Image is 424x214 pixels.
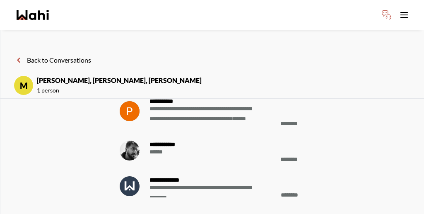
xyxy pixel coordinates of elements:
[17,10,49,20] a: Wahi homepage
[37,85,202,95] span: 1 person
[37,75,202,85] strong: [PERSON_NAME], [PERSON_NAME], [PERSON_NAME]
[396,7,412,23] button: Toggle open navigation menu
[14,75,34,95] div: M
[14,55,91,66] button: Back to Conversations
